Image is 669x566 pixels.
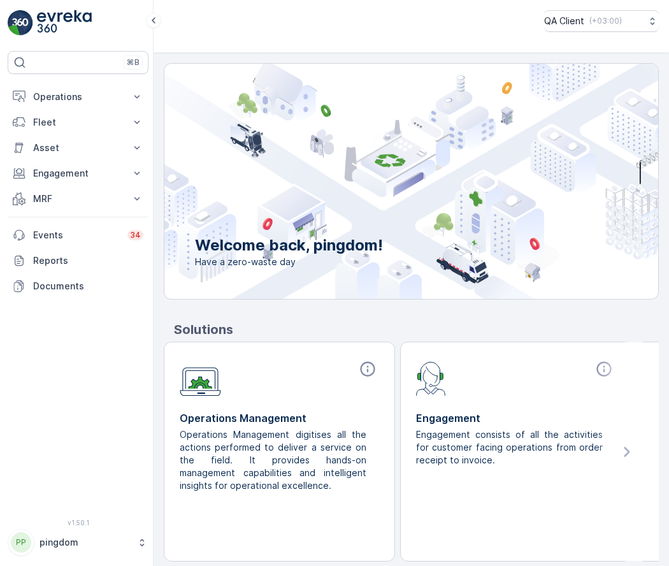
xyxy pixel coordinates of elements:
img: module-icon [416,360,446,396]
span: Have a zero-waste day [195,256,383,268]
button: Engagement [8,161,148,186]
p: Operations Management digitises all the actions performed to deliver a service on the field. It p... [180,428,369,492]
p: Operations [33,91,123,103]
p: Fleet [33,116,123,129]
p: ( +03:00 ) [589,16,622,26]
a: Reports [8,248,148,273]
button: MRF [8,186,148,212]
p: Operations Management [180,410,379,426]
p: Reports [33,254,143,267]
p: 34 [130,230,141,240]
p: QA Client [544,15,584,27]
div: PP [11,532,31,553]
button: Asset [8,135,148,161]
a: Documents [8,273,148,299]
img: city illustration [107,64,658,299]
a: Events34 [8,222,148,248]
p: Documents [33,280,143,293]
p: Engagement [416,410,615,426]
span: v 1.50.1 [8,519,148,526]
img: logo [8,10,33,36]
p: Solutions [174,320,659,339]
p: ⌘B [127,57,140,68]
p: Welcome back, pingdom! [195,235,383,256]
button: Operations [8,84,148,110]
p: Events [33,229,120,242]
button: QA Client(+03:00) [544,10,659,32]
button: PPpingdom [8,529,148,556]
p: Asset [33,141,123,154]
img: module-icon [180,360,221,396]
img: logo_light-DOdMpM7g.png [37,10,92,36]
button: Fleet [8,110,148,135]
p: pingdom [40,536,131,549]
p: Engagement [33,167,123,180]
p: Engagement consists of all the activities for customer facing operations from order receipt to in... [416,428,605,467]
p: MRF [33,192,123,205]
